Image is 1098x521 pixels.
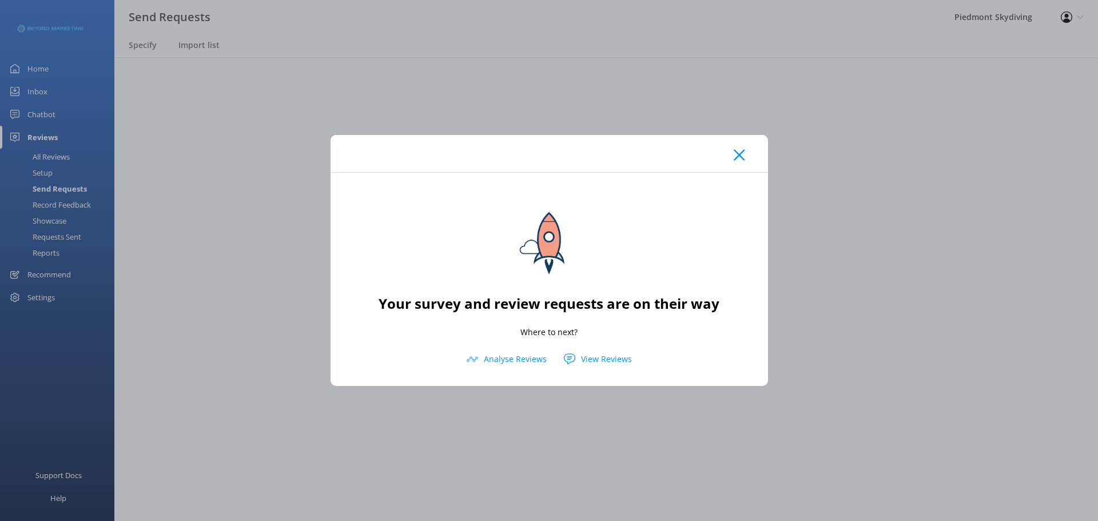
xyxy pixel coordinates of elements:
[458,351,555,368] button: Analyse Reviews
[498,190,600,293] img: sending...
[520,326,578,339] p: Where to next?
[555,351,640,368] button: View Reviews
[379,293,719,315] h2: Your survey and review requests are on their way
[734,149,745,161] button: Close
